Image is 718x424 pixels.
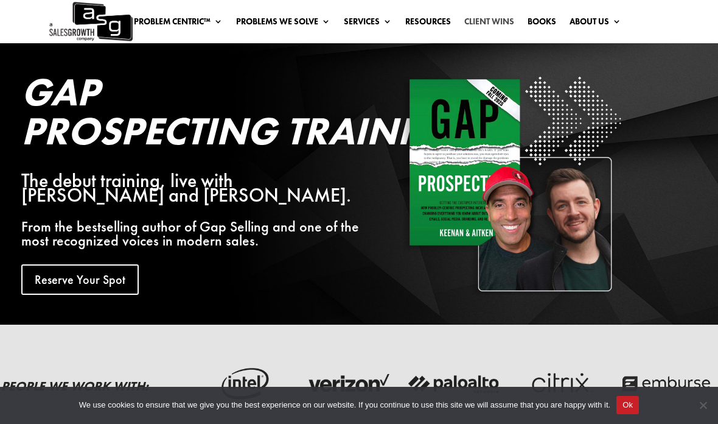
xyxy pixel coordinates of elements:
[619,365,713,403] img: emburse-logo-dark
[21,264,139,295] a: Reserve Your Spot
[195,365,289,403] img: intel-logo-dark
[570,17,621,30] a: About Us
[403,72,625,294] img: Square White - Shadow
[21,72,371,157] h2: Gap Prospecting Training
[697,399,709,411] span: No
[513,365,607,403] img: critix-logo-dark
[405,17,451,30] a: Resources
[134,17,223,30] a: Problem Centric™
[236,17,330,30] a: Problems We Solve
[407,365,501,403] img: palato-networks-logo-dark
[301,365,395,403] img: verizon-logo-dark
[344,17,392,30] a: Services
[528,17,556,30] a: Books
[616,396,639,414] button: Ok
[464,17,514,30] a: Client Wins
[79,399,610,411] span: We use cookies to ensure that we give you the best experience on our website. If you continue to ...
[21,219,371,249] p: From the bestselling author of Gap Selling and one of the most recognized voices in modern sales.
[21,174,371,203] div: The debut training, live with [PERSON_NAME] and [PERSON_NAME].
